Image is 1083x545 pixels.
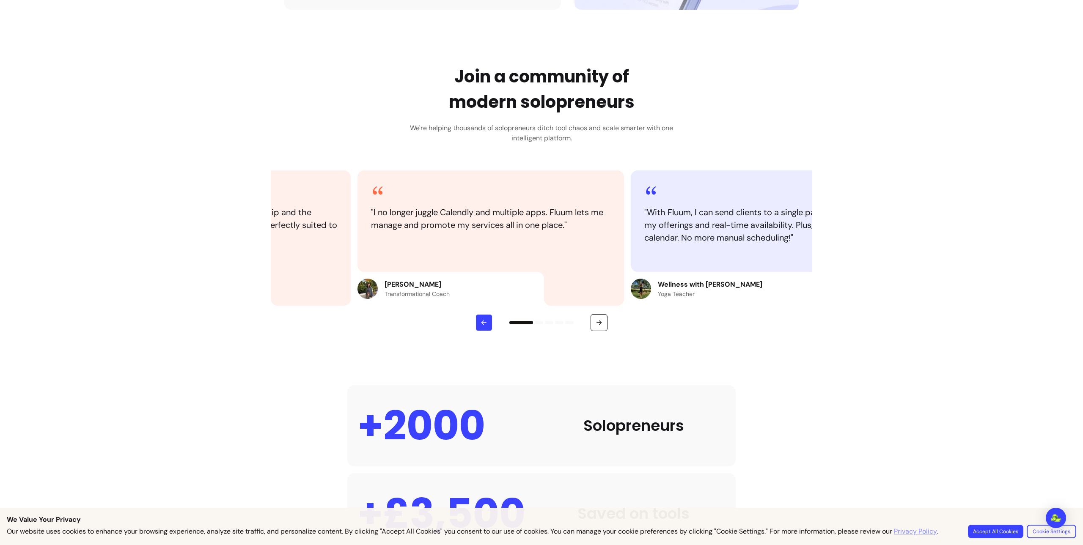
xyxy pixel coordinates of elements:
[541,417,726,434] div: Solopreneurs
[385,290,450,298] p: Transformational Coach
[541,505,726,522] div: Saved on tools
[98,206,337,244] blockquote: " I recently signed up for the Grow membership and the service has been fantastic. The platform i...
[357,279,378,299] img: Review avatar
[357,483,525,544] div: +£3,500
[449,64,635,115] h2: Join a community of modern solopreneurs
[7,515,1076,525] p: We Value Your Privacy
[1046,508,1066,528] div: Open Intercom Messenger
[371,206,610,231] blockquote: " I no longer juggle Calendly and multiple apps. Fluum lets me manage and promote my services all...
[1027,525,1076,538] button: Cookie Settings
[644,206,884,244] blockquote: " With Fluum, I can send clients to a single page showcasing all my offerings and real-time avail...
[7,526,938,537] p: Our website uses cookies to enhance your browsing experience, analyze site traffic, and personali...
[658,290,762,298] p: Yoga Teacher
[968,525,1023,538] button: Accept All Cookies
[658,279,762,290] p: Wellness with [PERSON_NAME]
[894,526,937,537] a: Privacy Policy
[357,395,485,456] div: +2000
[404,123,679,143] h3: We're helping thousands of solopreneurs ditch tool chaos and scale smarter with one intelligent p...
[631,279,651,299] img: Review avatar
[385,279,450,290] p: [PERSON_NAME]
